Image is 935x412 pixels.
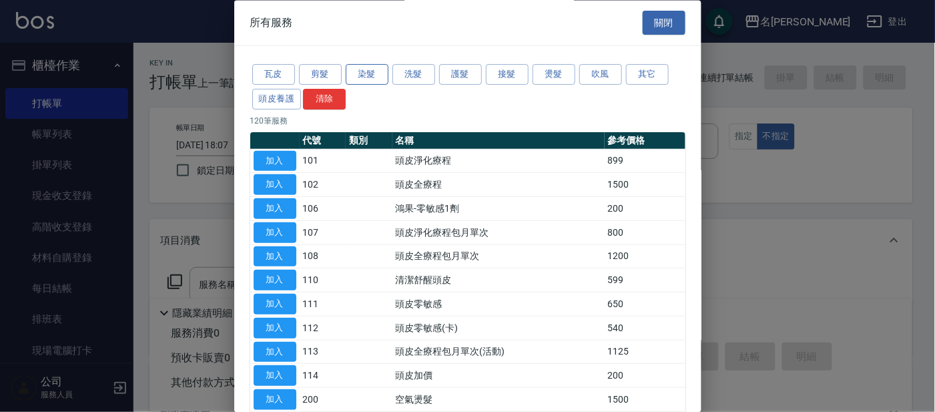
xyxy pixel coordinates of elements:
[254,294,296,315] button: 加入
[439,65,482,85] button: 護髮
[254,270,296,291] button: 加入
[605,173,685,197] td: 1500
[254,151,296,172] button: 加入
[254,366,296,387] button: 加入
[605,197,685,221] td: 200
[254,390,296,411] button: 加入
[254,342,296,363] button: 加入
[392,245,605,269] td: 頭皮全療程包月單次
[605,317,685,341] td: 540
[605,388,685,412] td: 1500
[392,221,605,245] td: 頭皮淨化療程包月單次
[300,364,346,388] td: 114
[605,364,685,388] td: 200
[486,65,529,85] button: 接髮
[605,341,685,365] td: 1125
[250,115,685,127] p: 120 筆服務
[300,245,346,269] td: 108
[252,65,295,85] button: 瓦皮
[300,197,346,221] td: 106
[300,221,346,245] td: 107
[392,173,605,197] td: 頭皮全療程
[643,11,685,35] button: 關閉
[605,268,685,292] td: 599
[392,364,605,388] td: 頭皮加價
[300,388,346,412] td: 200
[300,341,346,365] td: 113
[533,65,575,85] button: 燙髮
[605,245,685,269] td: 1200
[392,150,605,174] td: 頭皮淨化療程
[392,268,605,292] td: 清潔舒醒頭皮
[300,173,346,197] td: 102
[392,341,605,365] td: 頭皮全療程包月單次(活動)
[303,89,346,110] button: 清除
[605,150,685,174] td: 899
[300,132,346,150] th: 代號
[346,65,388,85] button: 染髮
[605,292,685,317] td: 650
[254,246,296,267] button: 加入
[392,65,435,85] button: 洗髮
[252,89,302,110] button: 頭皮養護
[300,292,346,317] td: 111
[250,16,293,29] span: 所有服務
[605,132,685,150] th: 參考價格
[392,132,605,150] th: 名稱
[392,317,605,341] td: 頭皮零敏感(卡)
[392,292,605,317] td: 頭皮零敏感
[300,268,346,292] td: 110
[254,222,296,243] button: 加入
[254,318,296,339] button: 加入
[626,65,669,85] button: 其它
[299,65,342,85] button: 剪髮
[579,65,622,85] button: 吹風
[392,197,605,221] td: 鴻果-零敏感1劑
[300,150,346,174] td: 101
[300,317,346,341] td: 112
[254,175,296,196] button: 加入
[605,221,685,245] td: 800
[346,132,392,150] th: 類別
[254,199,296,220] button: 加入
[392,388,605,412] td: 空氣燙髮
